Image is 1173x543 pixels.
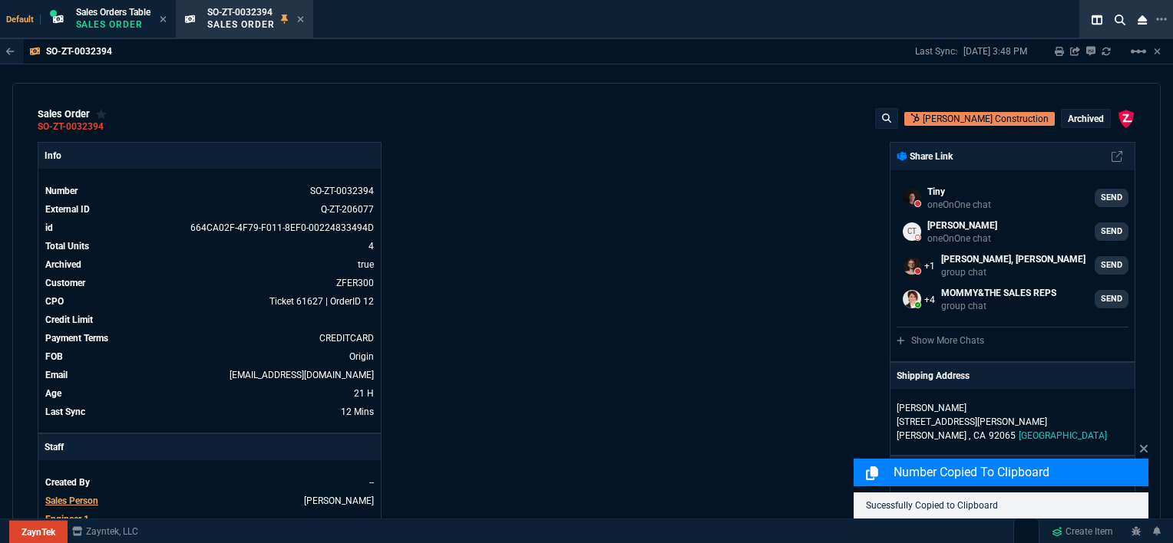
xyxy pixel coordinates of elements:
[372,314,374,325] span: undefined
[68,525,143,538] a: msbcCompanyName
[45,404,375,420] tr: 8/14/25 => 3:48 PM
[897,430,970,441] span: [PERSON_NAME] ,
[897,216,1128,247] a: ctaylor@SonicWall.com
[207,18,275,31] p: Sales Order
[45,386,375,401] tr: 8/13/25 => 7:00 PM
[45,351,63,362] span: FOB
[207,7,273,18] span: SO-ZT-0032394
[76,18,150,31] p: Sales Order
[894,463,1145,482] p: Number Copied to Clipboard
[354,388,374,399] span: 8/13/25 => 7:00 PM
[1129,42,1148,61] mat-icon: Example home icon
[341,406,374,417] span: 8/14/25 => 3:48 PM
[45,257,375,272] tr: undefined
[349,351,374,362] span: Origin
[927,185,991,199] p: Tiny
[45,296,64,307] span: CPO
[45,220,375,235] tr: See Marketplace Order
[45,183,375,199] tr: See Marketplace Order
[897,401,1044,415] p: [PERSON_NAME]
[927,199,991,211] p: oneOnOne chat
[96,108,107,120] div: Add to Watchlist
[897,335,984,346] a: Show More Chats
[1095,290,1128,308] a: SEND
[45,312,375,327] tr: undefined
[866,499,1136,512] p: Sucessfully Copied to Clipboard
[319,333,374,344] span: CREDITCARD
[45,475,375,490] tr: undefined
[1156,12,1167,27] nx-icon: Open New Tab
[6,15,41,25] span: Default
[45,349,375,364] tr: undefined
[38,126,104,128] a: SO-ZT-0032394
[38,434,381,460] p: Staff
[45,204,90,215] span: External ID
[941,286,1056,300] p: MOMMY&THE SALES REPS
[369,477,374,488] span: --
[45,239,375,254] tr: undefined
[76,7,150,18] span: Sales Orders Table
[6,46,15,57] nx-icon: Back to Table
[190,222,374,233] span: See Marketplace Order
[358,259,374,270] span: true
[941,252,1085,266] p: [PERSON_NAME], [PERSON_NAME]
[989,430,1016,441] span: 92065
[897,250,1128,281] a: Brian.Over@fornida.com,carlos.ocampo@fornida.com
[38,108,107,120] div: sales order
[45,331,375,346] tr: undefined
[269,296,374,307] a: Ticket 61627 | OrderID 12
[45,278,85,288] span: Customer
[160,14,167,26] nx-icon: Close Tab
[897,183,1128,213] a: ryan.neptune@fornida.com
[45,259,81,270] span: Archived
[1095,189,1128,207] a: SEND
[1095,256,1128,275] a: SEND
[927,219,997,232] p: [PERSON_NAME]
[45,333,108,344] span: Payment Terms
[369,514,374,525] span: --
[963,45,1027,58] p: [DATE] 3:48 PM
[897,369,970,383] p: Shipping Address
[904,112,1055,126] a: Open Customer in hubSpot
[45,477,90,488] span: Created By
[927,232,997,245] p: oneOnOne chat
[336,278,374,288] a: ZFER300
[915,45,963,58] p: Last Sync:
[897,415,1128,429] p: [STREET_ADDRESS][PERSON_NAME]
[897,284,1128,314] a: seti.shadab@fornida.com,alicia.bostic@fornida.com,sarah.costa@fornida.com,Brian.Over@fornida.com,...
[45,186,78,196] span: Number
[321,204,374,215] a: See Marketplace Order
[368,241,374,252] span: 4
[45,388,61,399] span: Age
[38,143,381,169] p: Info
[1085,11,1109,29] nx-icon: Split Panels
[1109,11,1132,29] nx-icon: Search
[45,493,375,508] tr: undefined
[45,314,93,325] span: Credit Limit
[46,45,112,58] p: SO-ZT-0032394
[45,370,68,380] span: Email
[1046,520,1119,543] a: Create Item
[973,430,986,441] span: CA
[310,186,374,196] span: See Marketplace Order
[45,367,375,383] tr: hferreira@ferreiraconstruction.com
[45,406,85,417] span: Last Sync
[45,222,53,233] span: id
[1132,11,1153,29] nx-icon: Close Workbench
[297,14,304,26] nx-icon: Close Tab
[304,495,374,506] span: ROSS
[45,202,375,217] tr: See Marketplace Order
[230,370,374,380] span: hferreira@ferreiraconstruction.com
[45,275,375,291] tr: undefined
[1095,222,1128,241] a: SEND
[941,300,1056,312] p: group chat
[941,266,1085,278] p: group chat
[45,241,89,252] span: Total Units
[1154,45,1161,58] a: Hide Workbench
[897,150,953,163] p: Share Link
[923,112,1049,126] p: [PERSON_NAME] Construction
[1019,430,1107,441] span: [GEOGRAPHIC_DATA]
[45,294,375,309] tr: undefined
